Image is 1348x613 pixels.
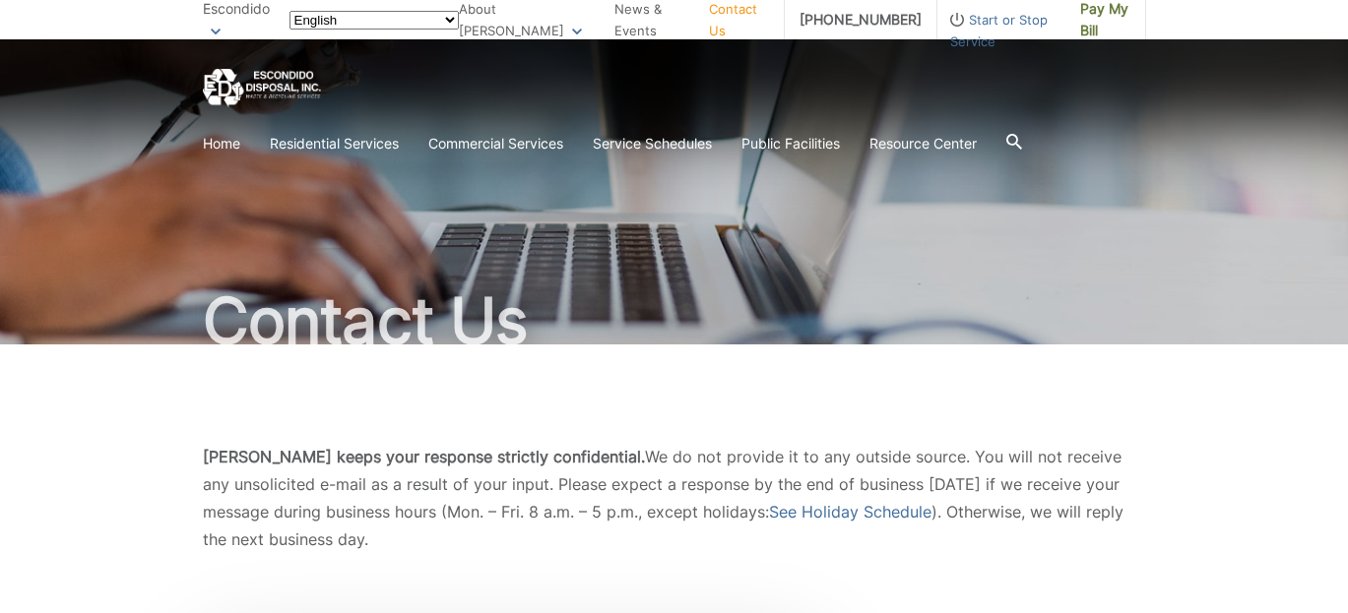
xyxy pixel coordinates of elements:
[769,498,931,525] a: See Holiday Schedule
[869,133,977,154] a: Resource Center
[203,133,240,154] a: Home
[289,11,459,30] select: Select a language
[741,133,840,154] a: Public Facilities
[593,133,712,154] a: Service Schedules
[428,133,563,154] a: Commercial Services
[203,447,1123,549] span: We do not provide it to any outside source. You will not receive any unsolicited e-mail as a resu...
[203,289,1146,352] h1: Contact Us
[203,69,321,107] a: EDCD logo. Return to the homepage.
[203,447,645,466] b: [PERSON_NAME] keeps your response strictly confidential.
[270,133,399,154] a: Residential Services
